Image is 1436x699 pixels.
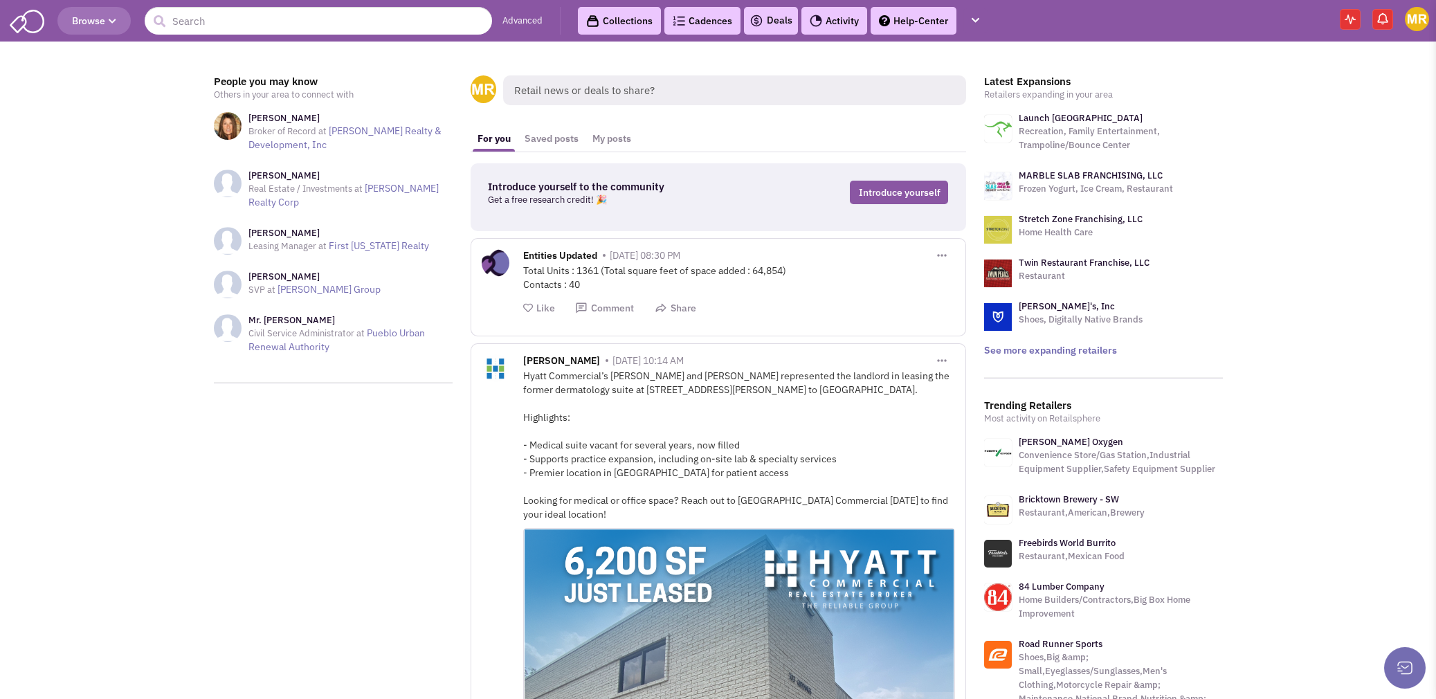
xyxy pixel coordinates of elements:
[586,15,599,28] img: icon-collection-lavender-black.svg
[488,193,749,207] p: Get a free research credit! 🎉
[1019,448,1223,476] p: Convenience Store/Gas Station,Industrial Equipment Supplier,Safety Equipment Supplier
[749,12,792,29] a: Deals
[329,239,429,252] a: First [US_STATE] Realty
[1019,506,1145,520] p: Restaurant,American,Brewery
[578,7,661,35] a: Collections
[503,75,966,105] span: Retail news or deals to share?
[248,170,453,182] h3: [PERSON_NAME]
[248,314,453,327] h3: Mr. [PERSON_NAME]
[850,181,948,204] a: Introduce yourself
[248,112,453,125] h3: [PERSON_NAME]
[1019,313,1143,327] p: Shoes, Digitally Native Brands
[523,354,600,370] span: [PERSON_NAME]
[214,227,242,255] img: NoImageAvailable1.jpg
[214,271,242,298] img: NoImageAvailable1.jpg
[536,302,555,314] span: Like
[248,240,327,252] span: Leasing Manager at
[1019,300,1115,312] a: [PERSON_NAME]'s, Inc
[523,302,555,315] button: Like
[1019,269,1149,283] p: Restaurant
[248,271,381,283] h3: [PERSON_NAME]
[1019,493,1119,505] a: Bricktown Brewery - SW
[1019,581,1105,592] a: 84 Lumber Company
[523,264,955,291] div: Total Units : 1361 (Total square feet of space added : 64,854) Contacts : 40
[1019,257,1149,269] a: Twin Restaurant Franchise, LLC
[655,302,696,315] button: Share
[248,227,429,239] h3: [PERSON_NAME]
[984,216,1012,244] img: logo
[801,7,867,35] a: Activity
[749,12,763,29] img: icon-deals.svg
[248,183,363,194] span: Real Estate / Investments at
[810,15,822,27] img: Activity.png
[145,7,492,35] input: Search
[214,170,242,197] img: NoImageAvailable1.jpg
[57,7,131,35] button: Browse
[1019,593,1223,621] p: Home Builders/Contractors,Big Box Home Improvement
[72,15,116,27] span: Browse
[1405,7,1429,31] img: Madison Roach
[1019,638,1102,650] a: Road Runner Sports
[248,284,275,296] span: SVP at
[248,125,327,137] span: Broker of Record at
[248,182,439,208] a: [PERSON_NAME] Realty Corp
[248,327,365,339] span: Civil Service Administrator at
[471,126,518,152] a: For you
[575,302,634,315] button: Comment
[1019,170,1163,181] a: MARBLE SLAB FRANCHISING, LLC
[984,115,1012,143] img: logo
[984,583,1012,611] img: www.84lumber.com
[248,327,425,353] a: Pueblo Urban Renewal Authority
[1019,436,1123,448] a: [PERSON_NAME] Oxygen
[984,344,1117,356] a: See more expanding retailers
[984,399,1223,412] h3: Trending Retailers
[664,7,740,35] a: Cadences
[1019,125,1223,152] p: Recreation, Family Entertainment, Trampoline/Bounce Center
[673,16,685,26] img: Cadences_logo.png
[984,88,1223,102] p: Retailers expanding in your area
[1019,550,1125,563] p: Restaurant,Mexican Food
[502,15,543,28] a: Advanced
[610,249,680,262] span: [DATE] 08:30 PM
[984,75,1223,88] h3: Latest Expansions
[1019,226,1143,239] p: Home Health Care
[1019,537,1116,549] a: Freebirds World Burrito
[984,439,1012,466] img: www.robertsoxygen.com
[1019,112,1143,124] a: Launch [GEOGRAPHIC_DATA]
[214,314,242,342] img: NoImageAvailable1.jpg
[248,125,442,151] a: [PERSON_NAME] Realty & Development, Inc
[518,126,585,152] a: Saved posts
[984,260,1012,287] img: logo
[523,369,955,521] div: Hyatt Commercial’s [PERSON_NAME] and [PERSON_NAME] represented the landlord in leasing the former...
[984,412,1223,426] p: Most activity on Retailsphere
[585,126,638,152] a: My posts
[871,7,956,35] a: Help-Center
[214,75,453,88] h3: People you may know
[879,15,890,26] img: help.png
[984,641,1012,669] img: www.roadrunnersports.com
[1019,213,1143,225] a: Stretch Zone Franchising, LLC
[1019,182,1173,196] p: Frozen Yogurt, Ice Cream, Restaurant
[984,172,1012,200] img: logo
[10,7,44,33] img: SmartAdmin
[984,303,1012,331] img: logo
[612,354,684,367] span: [DATE] 10:14 AM
[523,249,597,265] span: Entities Updated
[214,88,453,102] p: Others in your area to connect with
[278,283,381,296] a: [PERSON_NAME] Group
[488,181,749,193] h3: Introduce yourself to the community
